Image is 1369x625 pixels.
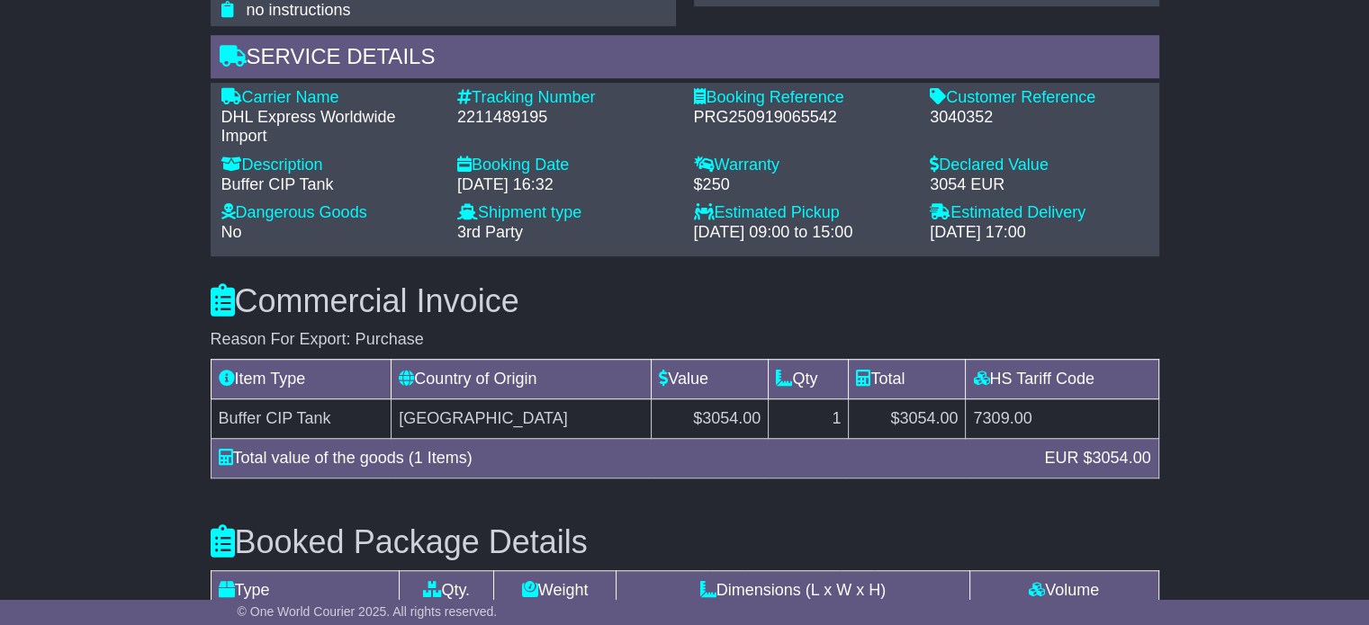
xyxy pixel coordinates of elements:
[392,398,652,438] td: [GEOGRAPHIC_DATA]
[457,223,523,241] span: 3rd Party
[211,571,400,611] td: Type
[694,223,913,243] div: [DATE] 09:00 to 15:00
[221,223,242,241] span: No
[221,88,440,108] div: Carrier Name
[930,108,1148,128] div: 3040352
[849,359,966,398] td: Total
[457,156,676,175] div: Booking Date
[694,203,913,223] div: Estimated Pickup
[457,175,676,195] div: [DATE] 16:32
[930,156,1148,175] div: Declared Value
[400,571,494,611] td: Qty.
[966,398,1158,438] td: 7309.00
[392,359,652,398] td: Country of Origin
[221,175,440,195] div: Buffer CIP Tank
[457,203,676,223] div: Shipment type
[694,88,913,108] div: Booking Reference
[211,398,392,438] td: Buffer CIP Tank
[221,108,440,147] div: DHL Express Worldwide Import
[652,398,769,438] td: $3054.00
[1035,446,1159,470] div: EUR $3054.00
[211,524,1159,560] h3: Booked Package Details
[210,446,1036,470] div: Total value of the goods (1 Items)
[211,283,1159,319] h3: Commercial Invoice
[457,88,676,108] div: Tracking Number
[930,88,1148,108] div: Customer Reference
[694,108,913,128] div: PRG250919065542
[769,359,849,398] td: Qty
[694,175,913,195] div: $250
[211,359,392,398] td: Item Type
[494,571,617,611] td: Weight
[457,108,676,128] div: 2211489195
[930,203,1148,223] div: Estimated Delivery
[930,223,1148,243] div: [DATE] 17:00
[694,156,913,175] div: Warranty
[849,398,966,438] td: $3054.00
[769,398,849,438] td: 1
[221,156,440,175] div: Description
[969,571,1158,611] td: Volume
[221,203,440,223] div: Dangerous Goods
[966,359,1158,398] td: HS Tariff Code
[211,330,1159,350] div: Reason For Export: Purchase
[652,359,769,398] td: Value
[238,604,498,619] span: © One World Courier 2025. All rights reserved.
[247,1,351,19] span: no instructions
[930,175,1148,195] div: 3054 EUR
[211,35,1159,84] div: Service Details
[617,571,970,611] td: Dimensions (L x W x H)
